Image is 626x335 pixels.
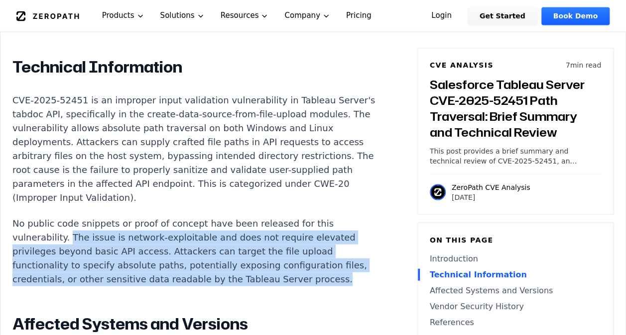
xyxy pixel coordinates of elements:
h6: On this page [430,235,601,245]
a: References [430,316,601,328]
h2: Technical Information [12,57,383,77]
p: 7 min read [566,60,601,70]
a: Technical Information [430,268,601,280]
a: Get Started [468,7,537,25]
a: Introduction [430,252,601,264]
img: ZeroPath CVE Analysis [430,184,446,200]
h2: Affected Systems and Versions [12,314,383,334]
p: ZeroPath CVE Analysis [452,182,530,192]
a: Vendor Security History [430,300,601,312]
h6: CVE Analysis [430,60,494,70]
p: [DATE] [452,192,530,202]
p: CVE-2025-52451 is an improper input validation vulnerability in Tableau Server's tabdoc API, spec... [12,93,383,204]
a: Login [419,7,464,25]
p: This post provides a brief summary and technical review of CVE-2025-52451, an absolute path trave... [430,146,601,166]
a: Book Demo [541,7,610,25]
p: No public code snippets or proof of concept have been released for this vulnerability. The issue ... [12,216,383,286]
h3: Salesforce Tableau Server CVE-2025-52451 Path Traversal: Brief Summary and Technical Review [430,76,601,140]
a: Affected Systems and Versions [430,284,601,296]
